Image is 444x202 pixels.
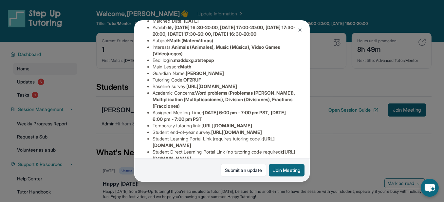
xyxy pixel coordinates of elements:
[153,70,297,77] li: Guardian Name :
[153,122,297,129] li: Temporary tutoring link :
[184,18,199,24] span: [DATE]
[153,136,297,149] li: Student Learning Portal Link (requires tutoring code) :
[211,129,262,135] span: [URL][DOMAIN_NAME]
[153,44,280,56] span: Animals (Animales), Music (Música), Video Games (Videojuegos)
[153,25,296,37] span: [DATE] 16:30-20:00, [DATE] 17:00-20:00, [DATE] 17:30-20:00, [DATE] 17:30-20:00, [DATE] 16:30-20:00
[153,37,297,44] li: Subject :
[153,77,297,83] li: Tutoring Code :
[153,57,297,64] li: Eedi login :
[153,109,297,122] li: Assigned Meeting Time :
[186,83,237,89] span: [URL][DOMAIN_NAME]
[169,38,213,43] span: Math (Matemáticas)
[153,90,295,109] span: Word problems (Problemas [PERSON_NAME]), Multiplication (Multiplicaciones), Division (Divisiones)...
[153,90,297,109] li: Academic Concerns :
[186,70,224,76] span: [PERSON_NAME]
[221,164,266,176] a: Submit an update
[153,129,297,136] li: Student end-of-year survey :
[153,24,297,37] li: Availability:
[201,123,252,128] span: [URL][DOMAIN_NAME]
[297,28,303,33] img: Close Icon
[269,164,305,176] button: Join Meeting
[180,64,191,69] span: Math
[153,149,297,162] li: Student Direct Learning Portal Link (no tutoring code required) :
[153,18,297,24] li: Matched Date:
[183,77,201,83] span: OF2RUF
[153,44,297,57] li: Interests :
[153,64,297,70] li: Main Lesson :
[174,57,214,63] span: maddoxg.atstepup
[421,179,439,197] button: chat-button
[153,110,286,122] span: [DATE] 6:00 pm - 7:00 pm PST, [DATE] 6:00 pm - 7:00 pm PST
[153,83,297,90] li: Baseline survey :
